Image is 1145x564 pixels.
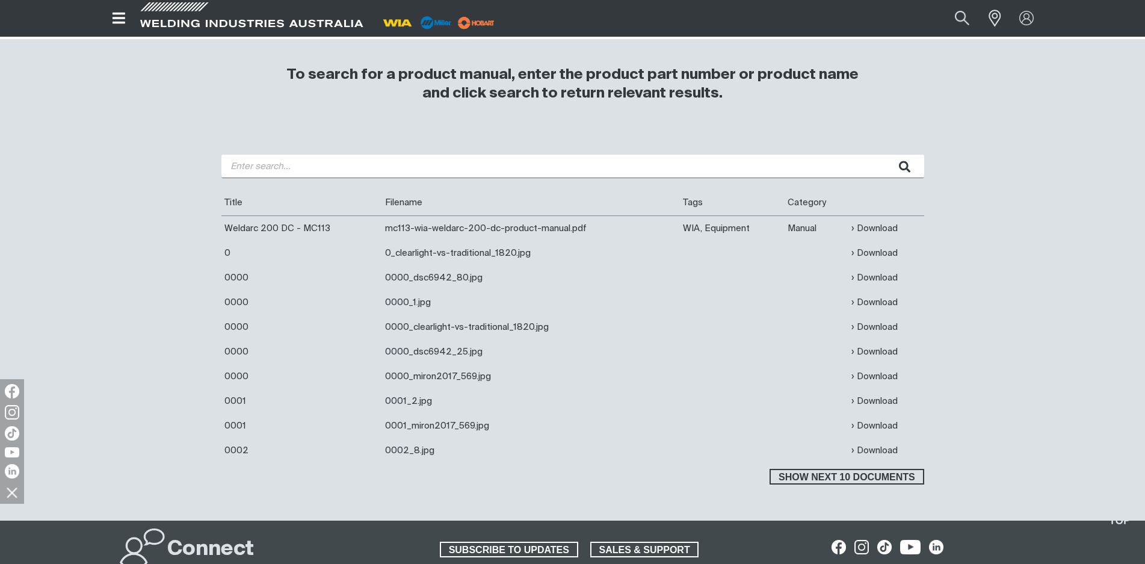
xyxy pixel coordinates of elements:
[382,215,681,241] td: mc113-wia-weldarc-200-dc-product-manual.pdf
[851,246,898,260] a: Download
[440,542,578,557] a: SUBSCRIBE TO UPDATES
[382,389,681,414] td: 0001_2.jpg
[851,222,898,235] a: Download
[382,414,681,438] td: 0001_miron2017_569.jpg
[591,542,698,557] span: SALES & SUPPORT
[221,339,382,364] td: 0000
[851,271,898,285] a: Download
[851,320,898,334] a: Download
[785,190,848,215] th: Category
[441,542,577,557] span: SUBSCRIBE TO UPDATES
[851,394,898,408] a: Download
[382,438,681,463] td: 0002_8.jpg
[5,447,19,457] img: YouTube
[5,405,19,420] img: Instagram
[382,364,681,389] td: 0000_miron2017_569.jpg
[382,190,681,215] th: Filename
[221,215,382,241] td: Weldarc 200 DC - MC113
[221,265,382,290] td: 0000
[851,296,898,309] a: Download
[5,464,19,479] img: LinkedIn
[851,444,898,457] a: Download
[2,482,22,503] img: hide socials
[454,18,498,27] a: miller
[382,241,681,265] td: 0_clearlight-vs-traditional_1820.jpg
[282,66,864,103] h3: To search for a product manual, enter the product part number or product name and click search to...
[590,542,699,557] a: SALES & SUPPORT
[785,215,848,241] td: Manual
[221,190,382,215] th: Title
[221,389,382,414] td: 0001
[221,155,924,178] input: Enter search...
[851,370,898,383] a: Download
[221,241,382,265] td: 0
[942,5,983,32] button: Search products
[221,315,382,339] td: 0000
[680,215,785,241] td: WIA, Equipment
[167,536,254,563] h2: Connect
[771,469,922,485] span: Show next 10 documents
[382,339,681,364] td: 0000_dsc6942_25.jpg
[5,384,19,398] img: Facebook
[382,290,681,315] td: 0000_1.jpg
[454,14,498,32] img: miller
[221,414,382,438] td: 0001
[382,265,681,290] td: 0000_dsc6942_80.jpg
[851,419,898,433] a: Download
[221,364,382,389] td: 0000
[770,469,924,485] button: Show next 10 documents
[680,190,785,215] th: Tags
[851,345,898,359] a: Download
[926,5,982,32] input: Product name or item number...
[382,315,681,339] td: 0000_clearlight-vs-traditional_1820.jpg
[1106,489,1133,516] button: Scroll to top
[221,290,382,315] td: 0000
[5,426,19,441] img: TikTok
[221,438,382,463] td: 0002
